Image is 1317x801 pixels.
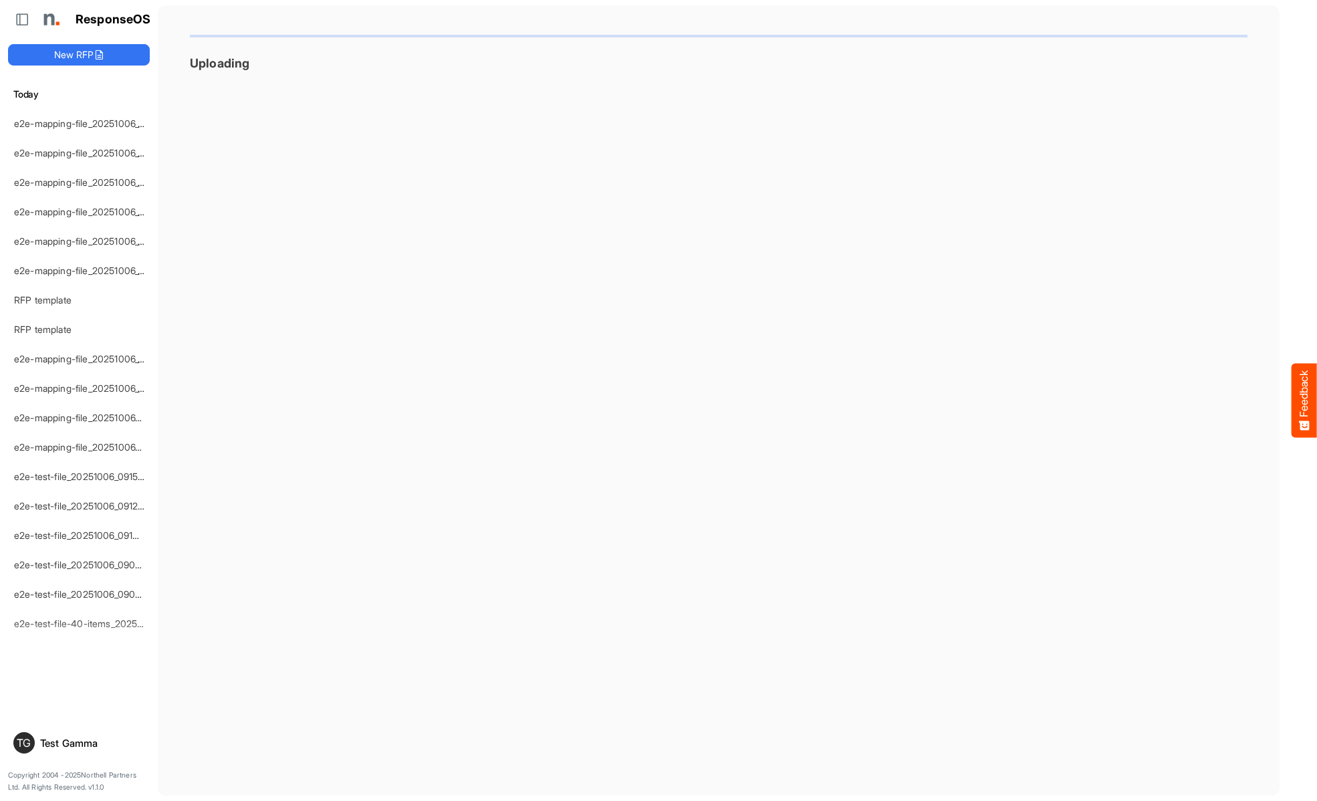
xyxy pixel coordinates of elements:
a: e2e-mapping-file_20251006_151130 [14,147,165,158]
a: e2e-test-file_20251006_091240 [14,500,150,511]
h1: ResponseOS [76,13,151,27]
a: e2e-mapping-file_20251006_120332 [14,353,169,364]
a: e2e-test-file_20251006_091029 [14,530,150,541]
button: New RFP [8,44,150,66]
a: e2e-test-file_20251006_090819 [14,559,150,570]
p: Copyright 2004 - 2025 Northell Partners Ltd. All Rights Reserved. v 1.1.0 [8,770,150,793]
a: e2e-mapping-file_20251006_151233 [14,118,166,129]
a: e2e-test-file_20251006_090611 [14,588,148,600]
h6: Today [8,87,150,102]
a: e2e-mapping-file_20251006_120004 [14,382,171,394]
a: RFP template [14,324,72,335]
a: e2e-mapping-file_20251006_141532 [14,206,167,217]
img: Northell [37,6,64,33]
span: TG [17,737,31,748]
h3: Uploading [190,56,1247,70]
a: e2e-mapping-file_20251006_123619 [14,265,166,276]
a: e2e-mapping-file_20251006_091805 [14,441,170,453]
div: Test Gamma [40,738,144,748]
a: e2e-test-file_20251006_091555 [14,471,149,482]
button: Feedback [1292,364,1317,438]
a: e2e-test-file-40-items_20251006_090335 [14,618,195,629]
a: RFP template [14,294,72,306]
a: e2e-mapping-file_20251006_141450 [14,235,168,247]
a: e2e-mapping-file_20251006_093732 [14,412,171,423]
a: e2e-mapping-file_20251006_145931 [14,177,167,188]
